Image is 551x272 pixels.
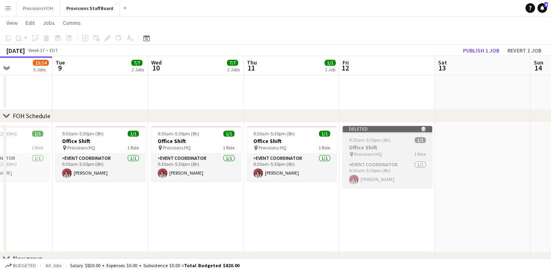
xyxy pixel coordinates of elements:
span: 9:30am-5:30pm (8h) [349,137,391,143]
span: All jobs [44,262,63,268]
a: Jobs [40,18,58,28]
span: 9 [54,63,65,73]
span: Edit [26,19,35,26]
app-job-card: 9:30am-5:30pm (8h)1/1Office Shift Provisions HQ1 RoleEvent Coordinator1/19:30am-5:30pm (8h)[PERSO... [247,126,337,181]
span: Thu [247,59,257,66]
span: 1/1 [325,60,336,66]
span: Total Budgeted $820.00 [184,262,239,268]
span: 1 Role [223,145,234,151]
app-job-card: Deleted 9:30am-5:30pm (8h)1/1Office Shift Provisions HQ1 RoleEvent Coordinator1/19:30am-5:30pm (8... [343,126,432,187]
span: Provisions HQ [67,145,95,151]
div: 2 Jobs [132,66,144,73]
button: Provisions Staff Board [60,0,120,16]
h3: Office Shift [343,144,432,151]
button: Budgeted [4,261,37,270]
span: 1/1 [128,131,139,137]
div: EDT [50,47,58,53]
h3: Office Shift [247,137,337,145]
h3: Office Shift [151,137,241,145]
a: Comms [60,18,84,28]
span: Tue [56,59,65,66]
span: 7/7 [131,60,142,66]
div: [DATE] [6,46,25,54]
button: Publish 1 job [460,45,503,56]
app-card-role: Event Coordinator1/19:30am-5:30pm (8h)[PERSON_NAME] [151,154,241,181]
span: Provisions HQ [258,145,287,151]
span: 1/1 [223,131,234,137]
span: 9:30am-5:30pm (8h) [158,131,199,137]
span: 14 [533,63,543,73]
app-job-card: 9:30am-5:30pm (8h)1/1Office Shift Provisions HQ1 RoleEvent Coordinator1/19:30am-5:30pm (8h)[PERSO... [56,126,145,181]
span: 9:30am-5:30pm (8h) [62,131,104,137]
span: 11 [246,63,257,73]
span: Provisions HQ [354,151,382,157]
span: 10 [150,63,162,73]
div: 5 Jobs [33,66,48,73]
span: 1 Role [127,145,139,151]
h3: Office Shift [56,137,145,145]
span: Provisions HQ [163,145,191,151]
span: Sun [534,59,543,66]
span: 13/14 [33,60,49,66]
a: Edit [22,18,38,28]
div: FOH Schedule [13,112,50,120]
span: 9 [544,2,548,7]
span: 9:30am-5:30pm (8h) [253,131,295,137]
span: 1/1 [415,137,426,143]
span: Budgeted [13,263,36,268]
span: 1 Role [319,145,330,151]
app-card-role: Event Coordinator1/19:30am-5:30pm (8h)[PERSON_NAME] [343,160,432,187]
span: 13 [437,63,447,73]
span: 1/1 [319,131,330,137]
app-card-role: Event Coordinator1/19:30am-5:30pm (8h)[PERSON_NAME] [247,154,337,181]
span: Fri [343,59,349,66]
span: Comms [63,19,81,26]
span: Sat [438,59,447,66]
span: 1/1 [32,131,43,137]
span: View [6,19,18,26]
div: 2 Jobs [227,66,240,73]
app-job-card: 9:30am-5:30pm (8h)1/1Office Shift Provisions HQ1 RoleEvent Coordinator1/19:30am-5:30pm (8h)[PERSO... [151,126,241,181]
span: Wed [151,59,162,66]
div: Deleted [343,126,432,132]
span: 1 Role [414,151,426,157]
span: Jobs [43,19,55,26]
button: Revert 1 job [504,45,545,56]
span: Week 37 [26,47,46,53]
a: 9 [537,3,547,13]
div: New group [13,254,42,262]
a: View [3,18,21,28]
span: 12 [341,63,349,73]
app-card-role: Event Coordinator1/19:30am-5:30pm (8h)[PERSON_NAME] [56,154,145,181]
span: 7/7 [227,60,238,66]
div: 1 Job [325,66,335,73]
button: Provisions FOH [16,0,60,16]
span: 1 Role [32,145,43,151]
div: Salary $820.00 + Expenses $0.00 + Subsistence $0.00 = [70,262,239,268]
